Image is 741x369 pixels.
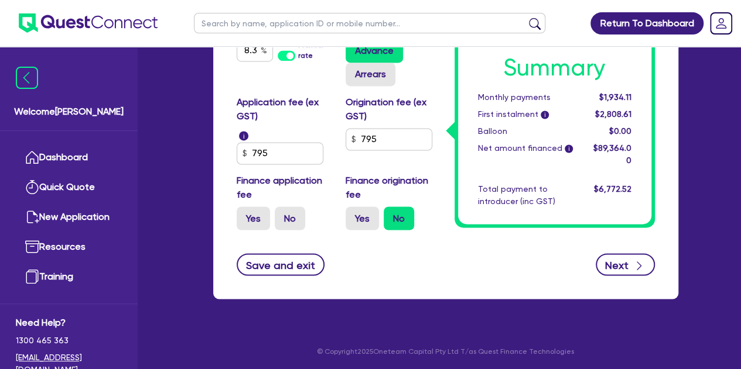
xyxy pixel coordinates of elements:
[194,13,545,33] input: Search by name, application ID or mobile number...
[205,346,687,356] p: © Copyright 2025 Oneteam Capital Pty Ltd T/as Quest Finance Technologies
[298,40,327,61] label: Manual rate
[469,91,583,104] div: Monthly payments
[596,253,655,275] button: Next
[346,206,379,230] label: Yes
[593,143,631,165] span: $89,364.00
[478,54,631,82] h1: Summary
[384,206,414,230] label: No
[25,270,39,284] img: training
[346,95,437,123] label: Origination fee (ex GST)
[706,8,736,39] a: Dropdown toggle
[16,334,122,347] span: 1300 465 363
[237,206,270,230] label: Yes
[346,63,395,86] label: Arrears
[599,92,631,102] span: $1,934.11
[346,174,437,202] label: Finance origination fee
[469,108,583,120] div: First instalment
[16,143,122,173] a: Dashboard
[541,111,549,119] span: i
[595,109,631,119] span: $2,808.61
[16,67,38,89] img: icon-menu-close
[16,232,122,262] a: Resources
[16,173,122,202] a: Quick Quote
[275,206,305,230] label: No
[19,13,158,33] img: quest-connect-logo-blue
[16,316,122,330] span: Need Help?
[593,184,631,194] span: $6,772.52
[237,253,325,275] button: Save and exit
[14,105,124,119] span: Welcome [PERSON_NAME]
[590,12,704,35] a: Return To Dashboard
[565,144,573,153] span: i
[469,125,583,137] div: Balloon
[469,183,583,208] div: Total payment to introducer (inc GST)
[16,202,122,232] a: New Application
[609,126,631,136] span: $0.00
[346,39,403,63] label: Advance
[469,142,583,167] div: Net amount financed
[25,240,39,254] img: resources
[25,210,39,224] img: new-application
[16,262,122,292] a: Training
[25,180,39,194] img: quick-quote
[237,95,328,123] label: Application fee (ex GST)
[239,131,248,140] span: i
[237,174,328,202] label: Finance application fee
